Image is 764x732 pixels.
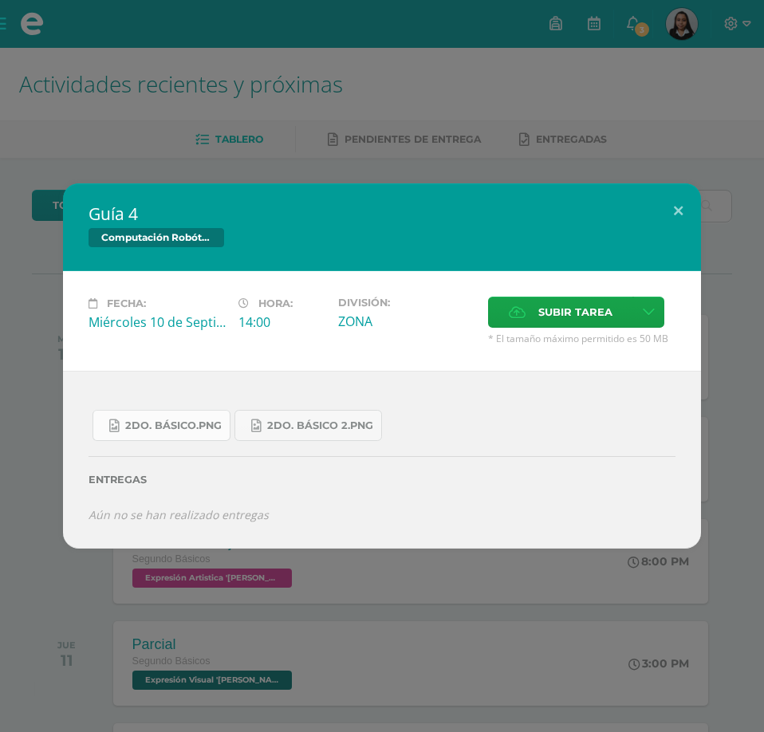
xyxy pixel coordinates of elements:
a: 2do. Básico.png [93,410,230,441]
span: Hora: [258,297,293,309]
span: Subir tarea [538,297,612,327]
div: ZONA [338,313,475,330]
div: 14:00 [238,313,325,331]
div: Miércoles 10 de Septiembre [89,313,226,331]
span: Computación Robótica [89,228,224,247]
span: 2do. Básico.png [125,419,222,432]
a: 2do. Básico 2.png [234,410,382,441]
span: Fecha: [107,297,146,309]
label: División: [338,297,475,309]
span: 2do. Básico 2.png [267,419,373,432]
label: Entregas [89,474,675,486]
i: Aún no se han realizado entregas [89,507,269,522]
h2: Guía 4 [89,203,675,225]
span: * El tamaño máximo permitido es 50 MB [488,332,675,345]
button: Close (Esc) [656,183,701,238]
